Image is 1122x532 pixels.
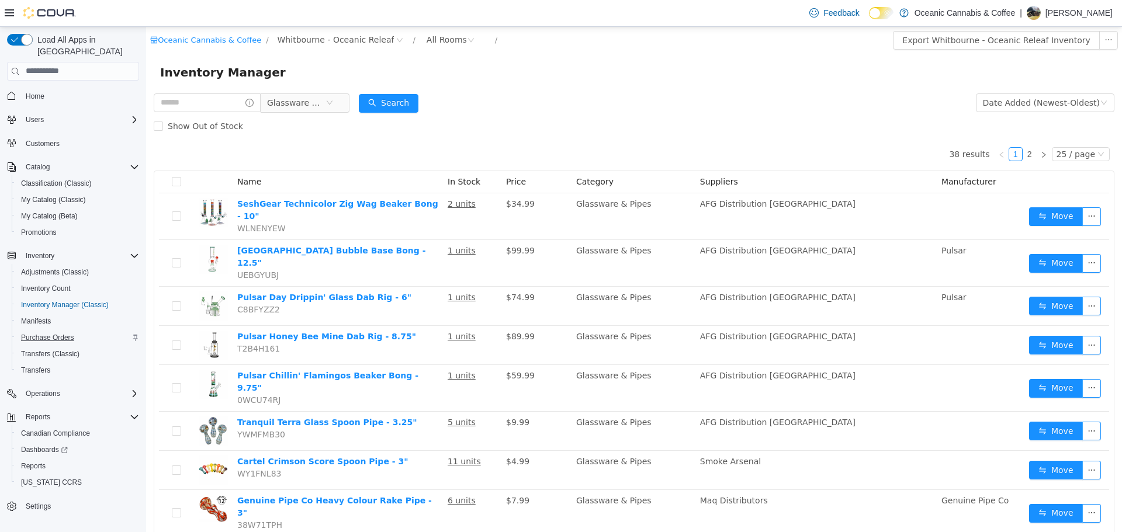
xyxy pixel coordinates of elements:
td: Glassware & Pipes [425,166,549,213]
button: icon: swapMove [883,395,937,413]
i: icon: shop [4,9,12,17]
span: Adjustments (Classic) [16,265,139,279]
span: $59.99 [360,344,389,353]
button: Settings [2,498,144,514]
input: Dark Mode [869,7,894,19]
span: AFG Distribution [GEOGRAPHIC_DATA] [554,344,709,353]
p: | [1020,6,1022,20]
span: 0WCU74RJ [91,368,134,378]
a: My Catalog (Beta) [16,209,82,223]
td: Glassware & Pipes [425,260,549,299]
span: Customers [26,139,60,148]
img: Pulsar Honey Bee Mine Dab Rig - 8.75" hero shot [53,304,82,333]
span: [US_STATE] CCRS [21,478,82,487]
button: Canadian Compliance [12,425,144,441]
button: Inventory [21,249,59,263]
span: Manufacturer [795,150,850,159]
u: 11 units [302,430,335,439]
button: Export Whitbourne - Oceanic Releaf Inventory [747,4,954,23]
button: [US_STATE] CCRS [12,474,144,491]
span: AFG Distribution [GEOGRAPHIC_DATA] [554,266,709,275]
button: icon: ellipsis [936,227,955,246]
img: Tranquil Terra Glass Spoon Pipe - 3.25" hero shot [53,390,82,419]
span: AFG Distribution [GEOGRAPHIC_DATA] [554,172,709,182]
a: Transfers (Classic) [16,347,84,361]
button: icon: swapMove [883,477,937,496]
a: Dashboards [12,441,144,458]
p: Oceanic Cannabis & Coffee [915,6,1016,20]
button: icon: swapMove [883,309,937,328]
i: icon: down [954,72,961,81]
button: Reports [21,410,55,424]
span: Promotions [16,225,139,239]
u: 2 units [302,172,330,182]
a: Pulsar Chillin' Flamingos Beaker Bong - 9.75" [91,344,272,366]
a: Manifests [16,314,56,328]
img: Pulsar Chillin' Flamingos Beaker Bong - 9.75" hero shot [53,343,82,372]
span: Operations [26,389,60,398]
button: icon: swapMove [883,270,937,288]
span: / [349,9,351,18]
a: icon: shopOceanic Cannabis & Coffee [4,9,115,18]
a: Pulsar Day Drippin' Glass Dab Rig - 6" [91,266,265,275]
u: 5 units [302,391,330,400]
span: Price [360,150,380,159]
button: My Catalog (Classic) [12,192,144,208]
span: Dashboards [21,445,68,454]
a: Tranquil Terra Glass Spoon Pipe - 3.25" [91,391,271,400]
span: AFG Distribution [GEOGRAPHIC_DATA] [554,305,709,314]
span: Catalog [26,162,50,172]
button: Inventory Manager (Classic) [12,297,144,313]
span: UEBGYUBJ [91,244,133,253]
li: 38 results [803,120,843,134]
li: Next Page [891,120,905,134]
button: Catalog [2,159,144,175]
button: Purchase Orders [12,329,144,346]
img: Cova [23,7,76,19]
td: Glassware & Pipes [425,424,549,463]
a: Pulsar Honey Bee Mine Dab Rig - 8.75" [91,305,270,314]
a: Promotions [16,225,61,239]
button: Users [21,113,49,127]
span: Reports [16,459,139,473]
a: Adjustments (Classic) [16,265,93,279]
span: Category [430,150,467,159]
button: Transfers [12,362,144,378]
button: Manifests [12,313,144,329]
span: Inventory Manager [14,36,147,55]
i: icon: right [894,124,901,131]
span: Reports [26,412,50,422]
a: Reports [16,459,50,473]
img: Pulsar Day Drippin' Glass Dab Rig - 6" hero shot [53,265,82,294]
img: Genuine Pipe Co Heavy Colour Rake Pipe - 3" hero shot [53,468,82,497]
u: 1 units [302,344,330,353]
span: Inventory [21,249,139,263]
u: 1 units [302,219,330,228]
span: Settings [26,502,51,511]
a: Classification (Classic) [16,176,96,190]
span: $9.99 [360,391,383,400]
button: Classification (Classic) [12,175,144,192]
p: [PERSON_NAME] [1045,6,1113,20]
button: Inventory Count [12,280,144,297]
button: Transfers (Classic) [12,346,144,362]
span: Classification (Classic) [21,179,92,188]
span: My Catalog (Beta) [16,209,139,223]
a: Home [21,89,49,103]
span: Home [26,92,44,101]
a: [US_STATE] CCRS [16,475,86,489]
span: AFG Distribution [GEOGRAPHIC_DATA] [554,391,709,400]
a: My Catalog (Classic) [16,193,91,207]
button: icon: ellipsis [936,477,955,496]
li: 2 [877,120,891,134]
button: icon: ellipsis [936,309,955,328]
li: 1 [863,120,877,134]
i: icon: info-circle [99,72,108,80]
span: Purchase Orders [21,333,74,342]
button: Promotions [12,224,144,241]
span: WLNENYEW [91,197,140,206]
span: Promotions [21,228,57,237]
span: Glassware & Pipes [121,67,179,85]
span: $89.99 [360,305,389,314]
